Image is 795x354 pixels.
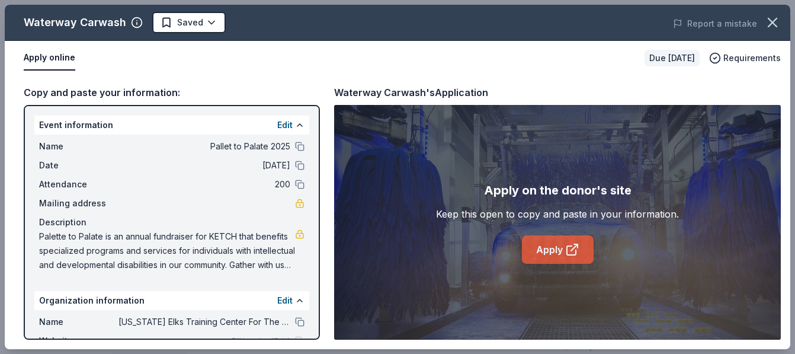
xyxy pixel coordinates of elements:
button: Report a mistake [673,17,757,31]
div: Event information [34,116,309,135]
span: 200 [118,177,290,192]
div: Apply on the donor's site [484,181,631,200]
div: Copy and paste your information: [24,85,320,100]
div: Waterway Carwash [24,13,126,32]
span: Name [39,139,118,154]
a: Apply [522,235,594,264]
div: Waterway Carwash's Application [334,85,488,100]
button: Edit [277,294,293,308]
div: Due [DATE] [645,50,700,66]
span: Fill in using "Edit" [232,336,290,346]
div: Description [39,215,304,229]
button: Apply online [24,46,75,71]
span: Mailing address [39,196,118,211]
button: Edit [277,118,293,132]
span: Attendance [39,177,118,192]
span: Pallet to Palate 2025 [118,139,290,154]
button: Requirements [709,51,781,65]
div: Keep this open to copy and paste in your information. [436,207,679,221]
span: Requirements [723,51,781,65]
div: Organization information [34,291,309,310]
span: Palette to Palate is an annual fundraiser for KETCH that benefits specialized programs and servic... [39,229,295,272]
span: Saved [177,15,203,30]
button: Saved [152,12,226,33]
span: [DATE] [118,158,290,173]
span: Name [39,315,118,329]
span: Date [39,158,118,173]
span: Website [39,334,118,348]
span: [US_STATE] Elks Training Center For The Handicapped Inc [118,315,290,329]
